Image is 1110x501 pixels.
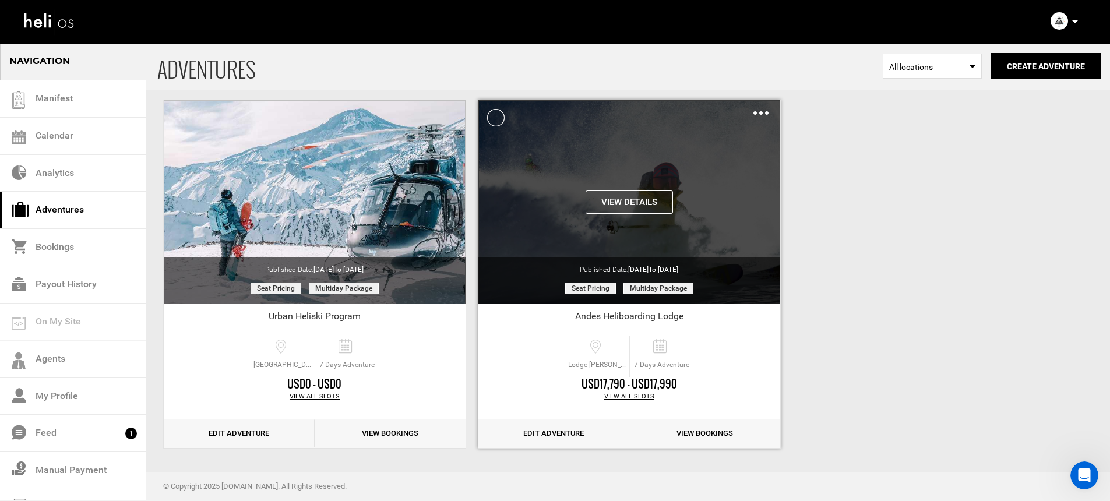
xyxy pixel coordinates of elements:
a: View Bookings [315,419,466,448]
div: Welcome to Heli! 👋We are a marketplace for adventures all over the world.There are absolutely no ... [9,67,191,184]
span: Seat Pricing [565,283,616,294]
button: Surf [143,309,177,333]
h1: [PERSON_NAME] [57,11,132,20]
button: Bike [113,338,148,362]
span: ADVENTURES [157,43,883,90]
button: Custom Trip [152,338,218,362]
button: View Details [586,190,673,214]
div: Published Date: [164,257,466,275]
img: Profile image for Carl [33,6,52,25]
button: Kite [64,309,97,333]
b: There are absolutely no mark-ups when you book with [PERSON_NAME]. [19,109,174,141]
img: calendar.svg [12,130,26,144]
img: img_c431877edc821bcc903041a4fc284794.png [1051,12,1068,30]
button: go back [8,5,30,27]
button: Something Else [137,368,218,391]
button: Create Adventure [991,53,1101,79]
span: 1 [125,428,137,439]
div: USD0 - USD0 [164,377,466,392]
div: Published Date: [478,257,780,275]
span: [DATE] [628,266,678,274]
span: All locations [889,61,975,73]
a: View Bookings [629,419,780,448]
div: Andes Heliboarding Lodge [478,310,780,327]
a: Edit Adventure [478,419,629,448]
div: Welcome to Heli! 👋 We are a marketplace for adventures all over the world. What type of adventure... [19,74,182,177]
img: images [753,111,769,115]
span: Lodge [PERSON_NAME]. El Ingenio - [GEOGRAPHIC_DATA], [GEOGRAPHIC_DATA][PERSON_NAME], [GEOGRAPHIC_... [565,360,629,370]
img: on_my_site.svg [12,317,26,330]
img: guest-list.svg [10,91,27,109]
span: [GEOGRAPHIC_DATA], [GEOGRAPHIC_DATA] [251,360,315,370]
img: heli-logo [23,6,76,37]
button: Home [182,5,205,27]
button: Dive [182,309,218,333]
span: Select box activate [883,54,982,79]
a: Edit Adventure [164,419,315,448]
div: [PERSON_NAME] • 1m ago [19,186,112,193]
div: Urban Heliski Program [164,310,466,327]
span: Multiday package [623,283,693,294]
span: Seat Pricing [251,283,301,294]
button: Ski [29,309,58,333]
span: to [DATE] [649,266,678,274]
span: 7 Days Adventure [630,360,693,370]
div: Close [205,5,225,26]
div: View All Slots [478,392,780,401]
div: USD17,790 - USD17,990 [478,377,780,392]
button: Safari [66,338,108,362]
span: Multiday package [309,283,379,294]
span: [DATE] [313,266,364,274]
iframe: Intercom live chat [1070,461,1098,489]
div: Carl says… [9,67,224,209]
div: View All Slots [164,392,466,401]
button: Fish [104,309,137,333]
span: 7 Days Adventure [315,360,379,370]
img: agents-icon.svg [12,352,26,369]
span: to [DATE] [334,266,364,274]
